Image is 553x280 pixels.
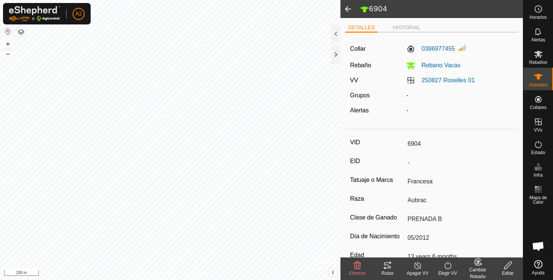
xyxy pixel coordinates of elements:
label: Alertas [350,107,369,114]
div: Rutas [372,270,403,277]
a: Contáctenos [184,270,209,277]
li: HISTORIAL [390,24,424,32]
div: Editar [493,270,523,277]
label: Raza [350,194,405,204]
div: - [403,106,516,115]
label: VID [350,138,405,147]
label: Tatuaje o Marca [350,175,405,185]
a: 250827 Roselles 01 [421,77,474,83]
span: Rebano Vacas [415,62,460,68]
span: Mapa de Calor [525,195,551,204]
label: VV [350,77,358,83]
span: Animales [529,83,547,87]
label: Edad [350,250,405,260]
span: Ayuda [532,271,545,275]
span: Horarios [530,15,547,20]
label: 0386977455 [406,44,455,53]
button: + [3,39,12,48]
span: A2 [75,10,82,18]
label: Collar [350,44,366,53]
a: Política de Privacidad [131,270,175,277]
span: Collares [530,105,546,110]
label: Rebaño [350,62,371,68]
button: – [3,49,12,58]
label: Día de Nacimiento [350,232,405,241]
div: Cambiar Rebaño [463,266,493,280]
label: Clase de Ganado [350,213,405,222]
span: Infra [533,173,542,177]
span: Alertas [531,38,545,42]
div: Elegir VV [433,270,463,277]
button: Restablecer Mapa [3,27,12,36]
span: Eliminar [349,271,365,276]
div: - [403,91,516,100]
a: Ouvrir le chat [527,235,550,257]
img: Intensidad de Señal [458,43,467,52]
div: Apagar VV [403,270,433,277]
span: Estado [531,150,545,155]
span: i [332,269,334,275]
label: EID [350,156,405,166]
h2: 6904 [360,4,523,14]
img: Logo Gallagher [9,6,60,21]
li: DETALLES [345,24,378,33]
span: Rebaños [529,60,547,65]
span: VVs [534,128,542,132]
button: i [329,268,337,277]
a: Ayuda [523,257,553,278]
button: Capas del Mapa [17,27,26,36]
label: Grupos [350,92,370,98]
